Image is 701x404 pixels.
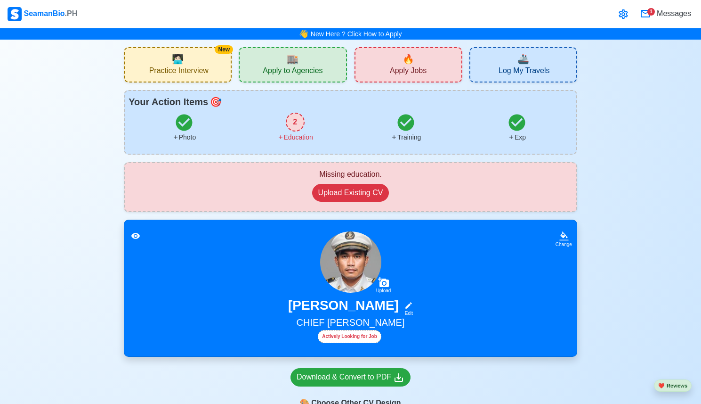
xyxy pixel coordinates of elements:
[403,52,414,66] span: new
[149,66,209,78] span: Practice Interview
[376,288,391,294] div: Upload
[312,184,389,202] button: Upload Existing CV
[172,132,196,142] div: Photo
[65,9,78,17] span: .PH
[654,379,692,392] button: heartReviews
[401,310,413,317] div: Edit
[517,52,529,66] span: travel
[288,297,399,317] h3: [PERSON_NAME]
[263,66,322,78] span: Apply to Agencies
[136,317,565,330] h5: CHIEF [PERSON_NAME]
[647,8,655,16] div: 1
[172,52,184,66] span: interview
[8,7,22,21] img: Logo
[129,95,572,109] div: Your Action Items
[290,368,411,387] a: Download & Convert to PDF
[215,45,233,54] div: New
[311,30,402,38] a: New Here ? Click How to Apply
[390,66,427,78] span: Apply Jobs
[277,132,313,142] div: Education
[297,26,311,41] span: bell
[132,169,569,180] div: Missing education.
[286,113,305,132] div: 2
[655,8,691,19] span: Messages
[556,241,572,248] div: Change
[210,95,222,109] span: todo
[8,7,77,21] div: SeamanBio
[287,52,298,66] span: agencies
[658,383,665,388] span: heart
[297,371,404,383] div: Download & Convert to PDF
[499,66,549,78] span: Log My Travels
[391,132,421,142] div: Training
[508,132,526,142] div: Exp
[318,330,381,343] div: Actively Looking for Job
